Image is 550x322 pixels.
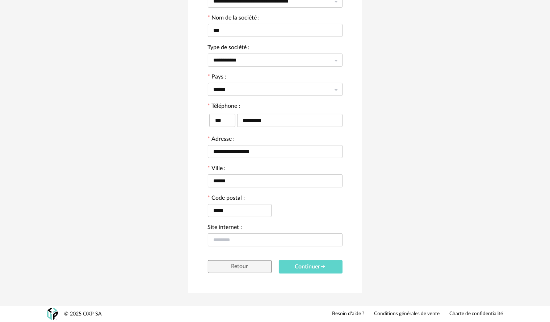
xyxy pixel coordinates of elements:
[208,195,245,203] label: Code postal :
[208,15,260,22] label: Nom de la société :
[374,311,440,317] a: Conditions générales de vente
[208,45,250,52] label: Type de société :
[208,225,242,232] label: Site internet :
[279,260,343,274] button: Continuer
[231,263,248,269] span: Retour
[208,260,272,273] button: Retour
[64,311,102,318] div: © 2025 OXP SA
[208,103,240,111] label: Téléphone :
[47,308,58,321] img: OXP
[450,311,503,317] a: Charte de confidentialité
[332,311,365,317] a: Besoin d'aide ?
[208,166,226,173] label: Ville :
[208,74,227,81] label: Pays :
[208,136,235,144] label: Adresse :
[295,264,326,270] span: Continuer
